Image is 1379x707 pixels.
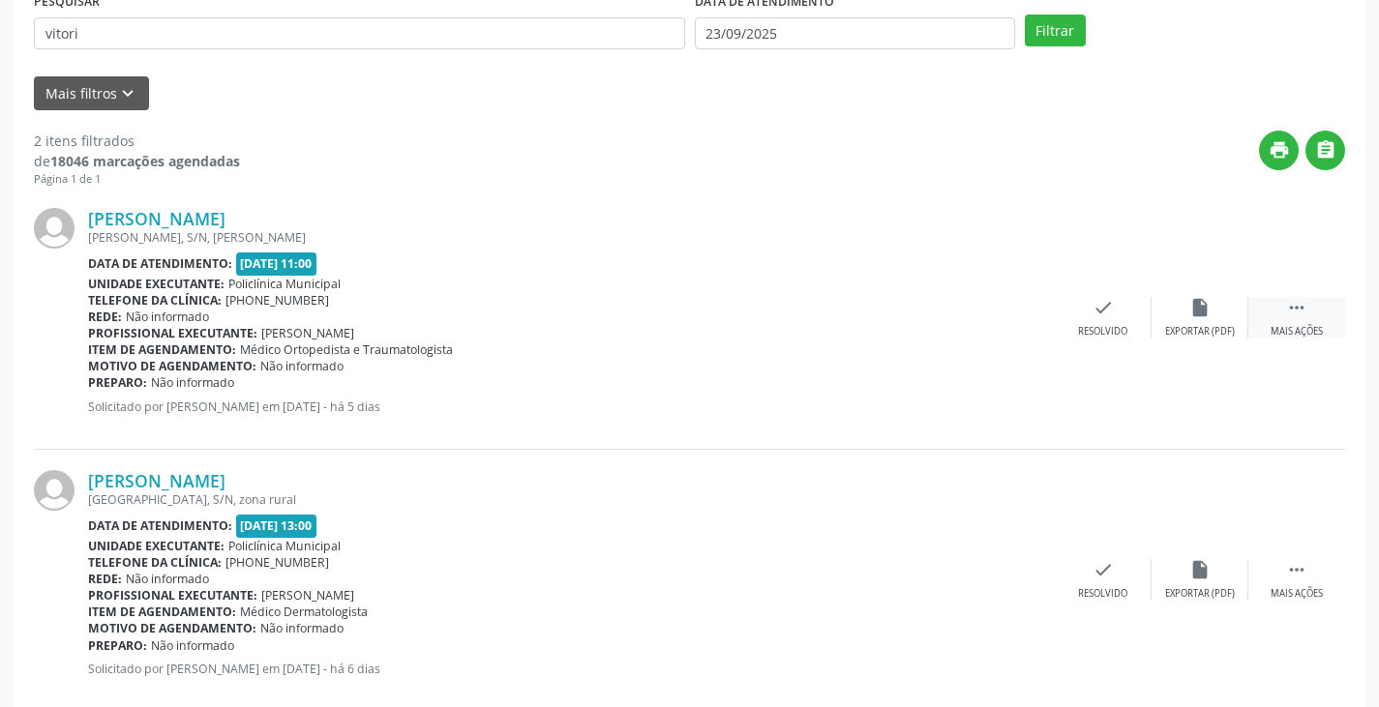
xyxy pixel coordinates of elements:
b: Motivo de agendamento: [88,620,256,636]
span: Não informado [151,637,234,654]
b: Profissional executante: [88,587,257,604]
i: keyboard_arrow_down [117,83,138,104]
i: insert_drive_file [1189,297,1211,318]
b: Telefone da clínica: [88,554,222,571]
div: Resolvido [1078,587,1127,601]
i:  [1315,139,1336,161]
span: [DATE] 11:00 [236,252,317,275]
i:  [1286,559,1307,580]
button:  [1305,131,1345,170]
div: Exportar (PDF) [1165,587,1235,601]
b: Preparo: [88,374,147,391]
div: Resolvido [1078,325,1127,339]
span: [DATE] 13:00 [236,515,317,537]
b: Motivo de agendamento: [88,358,256,374]
b: Telefone da clínica: [88,292,222,309]
b: Profissional executante: [88,325,257,341]
div: de [34,151,240,171]
div: 2 itens filtrados [34,131,240,151]
button: Mais filtroskeyboard_arrow_down [34,76,149,110]
span: Policlínica Municipal [228,276,341,292]
span: Médico Dermatologista [240,604,368,620]
div: Mais ações [1271,587,1323,601]
input: Nome, CNS [34,17,685,50]
span: Não informado [260,620,344,636]
span: Não informado [126,309,209,325]
i: check [1093,297,1114,318]
strong: 18046 marcações agendadas [50,152,240,170]
i:  [1286,297,1307,318]
a: [PERSON_NAME] [88,470,225,491]
button: print [1259,131,1299,170]
i: insert_drive_file [1189,559,1211,580]
a: [PERSON_NAME] [88,208,225,229]
span: Não informado [126,571,209,587]
div: [PERSON_NAME], S/N, [PERSON_NAME] [88,229,1055,246]
div: Exportar (PDF) [1165,325,1235,339]
span: Não informado [151,374,234,391]
span: Policlínica Municipal [228,538,341,554]
b: Unidade executante: [88,538,225,554]
span: [PHONE_NUMBER] [225,292,329,309]
p: Solicitado por [PERSON_NAME] em [DATE] - há 6 dias [88,661,1055,677]
span: [PERSON_NAME] [261,325,354,341]
span: Não informado [260,358,344,374]
b: Item de agendamento: [88,341,236,358]
b: Preparo: [88,637,147,654]
span: [PERSON_NAME] [261,587,354,604]
input: Selecione um intervalo [695,17,1015,50]
i: check [1093,559,1114,580]
img: img [34,208,75,249]
i: print [1269,139,1290,161]
b: Rede: [88,571,122,587]
b: Item de agendamento: [88,604,236,620]
div: [GEOGRAPHIC_DATA], S/N, zona rural [88,491,1055,508]
b: Data de atendimento: [88,255,232,272]
b: Data de atendimento: [88,517,232,534]
img: img [34,470,75,511]
span: Médico Ortopedista e Traumatologista [240,341,453,358]
b: Unidade executante: [88,276,225,292]
span: [PHONE_NUMBER] [225,554,329,571]
b: Rede: [88,309,122,325]
div: Mais ações [1271,325,1323,339]
p: Solicitado por [PERSON_NAME] em [DATE] - há 5 dias [88,398,1055,415]
div: Página 1 de 1 [34,171,240,188]
button: Filtrar [1025,15,1086,47]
